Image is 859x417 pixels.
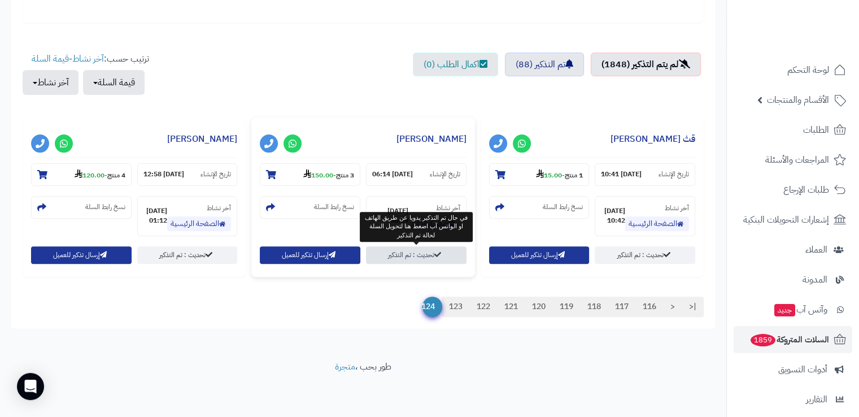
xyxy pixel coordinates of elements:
small: - [303,169,354,180]
a: 116 [635,297,664,317]
a: 118 [580,297,608,317]
button: إرسال تذكير للعميل [31,246,132,264]
strong: [DATE] 10:41 [601,170,642,179]
strong: 15.00 [536,170,562,180]
small: آخر نشاط [436,203,460,213]
small: تاريخ الإنشاء [430,170,460,179]
section: نسخ رابط السلة [31,196,132,219]
a: الصفحة الرئيسية [167,216,231,231]
small: نسخ رابط السلة [543,202,583,212]
a: |< [682,297,704,317]
div: Open Intercom Messenger [17,373,44,400]
span: السلات المتروكة [749,332,829,347]
a: 117 [608,297,636,317]
a: أدوات التسويق [734,356,852,383]
a: < [663,297,682,317]
a: تحديث : تم التذكير [595,246,695,264]
section: 1 منتج-15.00 [489,163,590,186]
a: الطلبات [734,116,852,144]
a: لوحة التحكم [734,57,852,84]
div: في حال تم التذكير يدويا عن طريق الهاتف او الواتس آب اضغط هنا لتحويل السلة لحالة تم التذكير [360,212,473,242]
a: السلات المتروكة1859 [734,326,852,353]
span: المراجعات والأسئلة [765,152,829,168]
a: المراجعات والأسئلة [734,146,852,173]
a: اكمال الطلب (0) [413,53,498,76]
strong: 120.00 [75,170,104,180]
a: تحديث : تم التذكير [137,246,238,264]
span: وآتس آب [773,302,827,318]
span: 124 [422,297,442,317]
strong: 3 منتج [336,170,354,180]
span: المدونة [803,272,827,288]
a: التقارير [734,386,852,413]
a: تحديث : تم التذكير [366,246,466,264]
strong: [DATE] 10:42 [601,206,625,225]
span: أدوات التسويق [778,362,827,377]
a: [PERSON_NAME] [396,132,466,146]
small: نسخ رابط السلة [314,202,354,212]
section: 4 منتج-120.00 [31,163,132,186]
span: العملاء [805,242,827,258]
a: إشعارات التحويلات البنكية [734,206,852,233]
a: 119 [552,297,581,317]
section: 3 منتج-150.00 [260,163,360,186]
button: قيمة السلة [83,70,145,95]
a: 121 [497,297,525,317]
strong: [DATE] 06:14 [372,170,413,179]
button: آخر نشاط [23,70,79,95]
small: - [75,169,125,180]
small: تاريخ الإنشاء [659,170,689,179]
a: المدونة [734,266,852,293]
small: آخر نشاط [665,203,689,213]
section: نسخ رابط السلة [489,196,590,219]
strong: 1 منتج [565,170,583,180]
span: الطلبات [803,122,829,138]
a: آخر نشاط [72,52,104,66]
small: تاريخ الإنشاء [200,170,231,179]
a: العملاء [734,236,852,263]
a: متجرة [335,360,355,373]
span: جديد [774,304,795,316]
strong: 150.00 [303,170,333,180]
button: إرسال تذكير للعميل [260,246,360,264]
section: نسخ رابط السلة [260,196,360,219]
span: التقارير [806,392,827,407]
span: الأقسام والمنتجات [767,92,829,108]
small: - [536,169,583,180]
a: 120 [525,297,553,317]
img: logo-2.png [782,25,848,49]
small: نسخ رابط السلة [85,202,125,212]
a: 122 [469,297,498,317]
a: [PERSON_NAME] [167,132,237,146]
strong: [DATE] 01:12 [143,206,168,225]
a: الصفحة الرئيسية [625,216,689,231]
span: 1859 [750,334,776,347]
a: 123 [442,297,470,317]
small: آخر نشاط [207,203,231,213]
a: قيمة السلة [32,52,69,66]
a: لم يتم التذكير (1848) [591,53,701,76]
strong: 4 منتج [107,170,125,180]
span: إشعارات التحويلات البنكية [743,212,829,228]
a: طلبات الإرجاع [734,176,852,203]
button: إرسال تذكير للعميل [489,246,590,264]
a: قث [PERSON_NAME] [611,132,695,146]
strong: [DATE] 06:39 [372,206,408,225]
strong: [DATE] 12:58 [143,170,184,179]
span: لوحة التحكم [787,62,829,78]
ul: ترتيب حسب: - [23,53,149,95]
span: طلبات الإرجاع [783,182,829,198]
a: تم التذكير (88) [505,53,584,76]
a: وآتس آبجديد [734,296,852,323]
